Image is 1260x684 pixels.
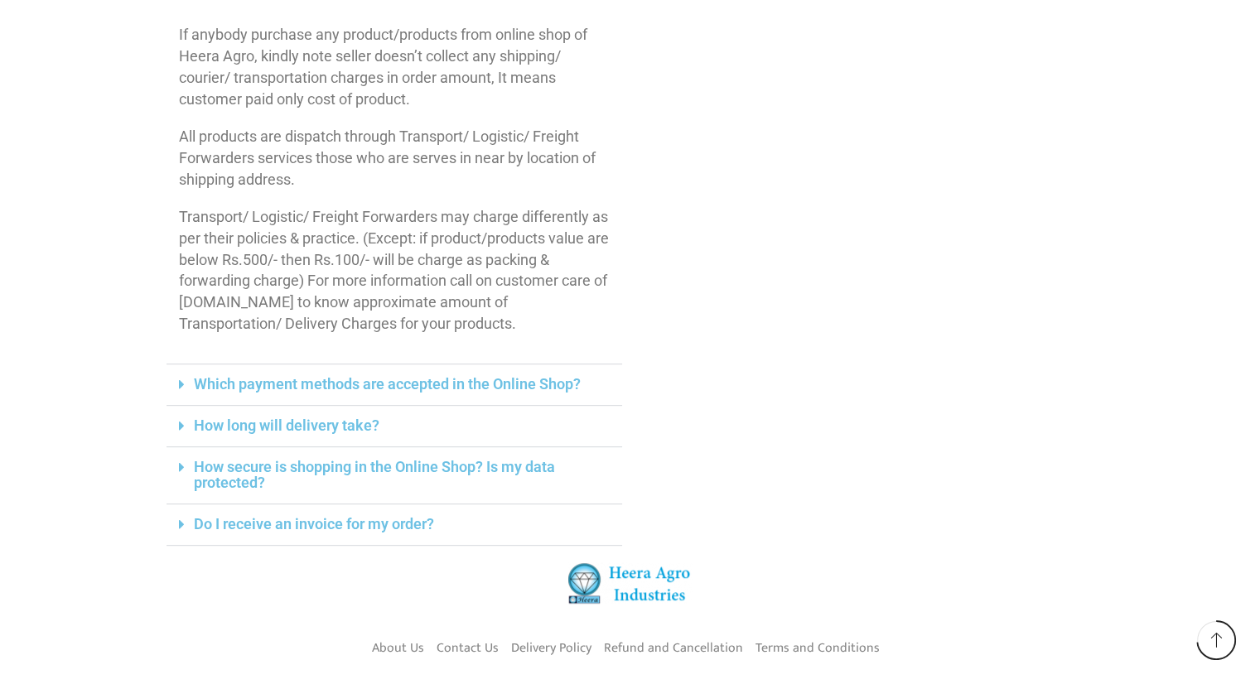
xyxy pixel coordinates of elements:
[179,24,610,109] p: If anybody purchase any product/products from online shop of Heera Agro, kindly note seller doesn...
[568,562,693,604] img: heera-logo-84.png
[194,417,379,434] a: How long will delivery take?
[167,504,622,546] div: Do I receive an invoice for my order?
[179,126,610,190] p: All products are dispatch through Transport/ Logistic/ Freight Forwarders services those who are ...
[756,634,880,662] a: Terms and Conditions
[194,515,434,532] a: Do I receive an invoice for my order?
[167,364,622,406] div: Which payment methods are accepted in the Online Shop?
[167,406,622,447] div: How long will delivery take?
[167,12,622,364] div: What are the delivery charges for orders from the Online Shop
[372,634,424,662] a: About Us
[179,206,610,334] p: Transport/ Logistic/ Freight Forwarders may charge differently as per their policies & practice. ...
[437,634,499,662] a: Contact Us
[604,634,743,662] a: Refund and Cancellation
[194,375,581,393] a: Which payment methods are accepted in the Online Shop?
[511,634,591,662] a: Delivery Policy
[167,447,622,504] div: How secure is shopping in the Online Shop? Is my data protected?
[194,458,555,491] a: How secure is shopping in the Online Shop? Is my data protected?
